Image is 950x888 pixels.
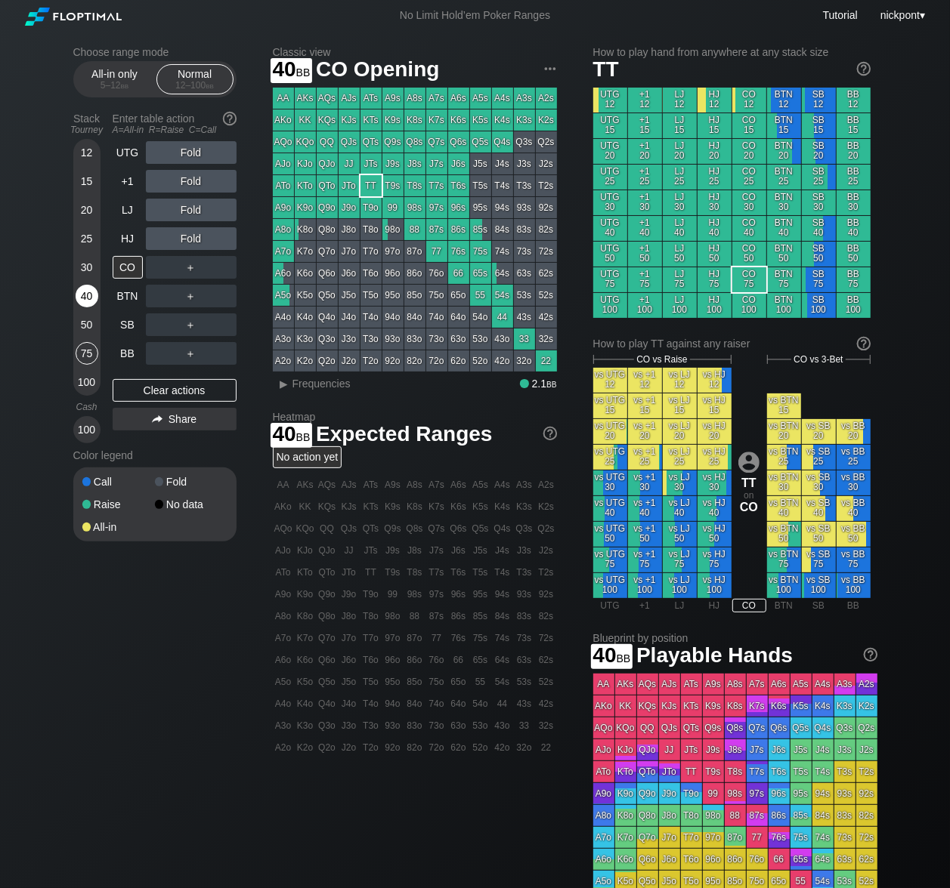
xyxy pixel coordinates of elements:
[802,190,836,215] div: SB 30
[295,197,316,218] div: K9o
[732,88,766,113] div: CO 12
[361,219,382,240] div: T8o
[295,175,316,196] div: KTo
[663,216,697,241] div: LJ 40
[470,285,491,306] div: 55
[361,328,382,350] div: T3o
[113,342,143,365] div: BB
[382,263,404,284] div: 96o
[146,199,237,221] div: Fold
[767,113,801,138] div: BTN 15
[837,190,871,215] div: BB 30
[113,285,143,307] div: BTN
[76,342,98,365] div: 75
[593,165,627,190] div: UTG 25
[542,425,559,442] img: help.32db89a4.svg
[155,476,227,487] div: Fold
[802,113,836,138] div: SB 15
[426,88,447,109] div: A7s
[514,285,535,306] div: 53s
[767,216,801,241] div: BTN 40
[663,88,697,113] div: LJ 12
[536,328,557,350] div: 32s
[663,293,697,318] div: LJ 100
[470,131,491,153] div: Q5s
[76,256,98,279] div: 30
[113,170,143,193] div: +1
[837,216,871,241] div: BB 40
[339,350,360,372] div: J2o
[155,499,227,510] div: No data
[628,293,662,318] div: +1 100
[593,88,627,113] div: UTG 12
[404,263,425,284] div: 86o
[514,153,535,174] div: J3s
[295,328,316,350] div: K3o
[163,80,227,91] div: 12 – 100
[492,328,513,350] div: 43o
[837,165,871,190] div: BB 25
[361,109,382,131] div: KTs
[295,350,316,372] div: K2o
[767,139,801,164] div: BTN 20
[514,241,535,262] div: 73s
[426,131,447,153] div: Q7s
[426,109,447,131] div: K7s
[593,46,871,58] h2: How to play hand from anywhere at any stack size
[448,285,469,306] div: 65o
[448,263,469,284] div: 66
[361,263,382,284] div: T6o
[317,219,338,240] div: Q8o
[317,88,338,109] div: AQs
[295,285,316,306] div: K5o
[492,153,513,174] div: J4s
[802,242,836,267] div: SB 50
[767,190,801,215] div: BTN 30
[593,267,627,292] div: UTG 75
[593,338,871,350] div: How to play TT against any raiser
[82,522,155,532] div: All-in
[514,328,535,350] div: 33
[317,109,338,131] div: KQs
[404,307,425,328] div: 84o
[514,307,535,328] div: 43s
[404,153,425,174] div: J8s
[880,9,920,21] span: nickpont
[470,109,491,131] div: K5s
[295,263,316,284] div: K6o
[628,242,662,267] div: +1 50
[273,241,294,262] div: A7o
[317,153,338,174] div: QJo
[339,109,360,131] div: KJs
[448,109,469,131] div: K6s
[361,88,382,109] div: ATs
[767,165,801,190] div: BTN 25
[732,216,766,241] div: CO 40
[295,241,316,262] div: K7o
[339,307,360,328] div: J4o
[295,88,316,109] div: AKs
[448,153,469,174] div: J6s
[536,131,557,153] div: Q2s
[470,175,491,196] div: T5s
[426,175,447,196] div: T7s
[404,197,425,218] div: 98s
[628,216,662,241] div: +1 40
[146,170,237,193] div: Fold
[273,197,294,218] div: A9o
[76,418,98,441] div: 100
[698,88,732,113] div: HJ 12
[76,285,98,307] div: 40
[317,307,338,328] div: Q4o
[404,109,425,131] div: K8s
[426,241,447,262] div: 77
[339,197,360,218] div: J9o
[273,307,294,328] div: A4o
[295,109,316,131] div: KK
[317,263,338,284] div: Q6o
[295,219,316,240] div: K8o
[802,165,836,190] div: SB 25
[470,197,491,218] div: 95s
[593,57,619,81] span: TT
[536,197,557,218] div: 92s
